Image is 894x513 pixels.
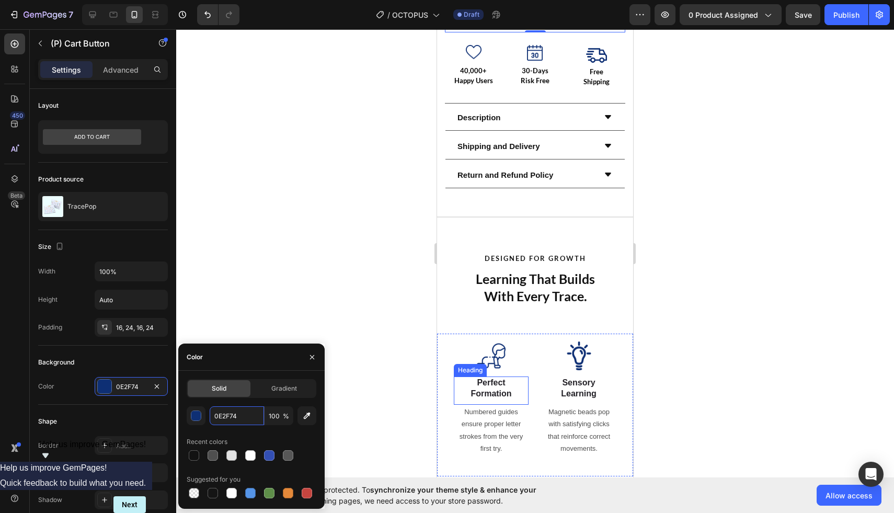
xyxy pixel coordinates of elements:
div: Shape [38,417,57,426]
p: (P) Cart Button [51,37,140,50]
span: synchronize your theme style & enhance your experience [243,485,536,505]
div: Size [38,240,66,254]
button: 7 [4,4,78,25]
p: 7 [68,8,73,21]
span: Allow access [826,490,873,501]
div: Color [38,382,54,391]
div: Suggested for you [187,475,240,484]
span: Solid [212,384,226,393]
img: product feature img [42,196,63,217]
div: Beta [8,191,25,200]
iframe: Design area [437,29,633,477]
button: Allow access [817,485,881,506]
span: / [387,9,390,20]
div: 16, 24, 16, 24 [116,323,165,333]
button: Publish [824,4,868,25]
div: Undo/Redo [197,4,239,25]
div: Width [38,267,55,276]
div: Open Intercom Messenger [858,462,884,487]
span: OCTOPUS [392,9,428,20]
input: Auto [95,262,167,281]
div: Padding [38,323,62,332]
div: Layout [38,101,59,110]
span: Gradient [271,384,297,393]
button: Show survey - Help us improve GemPages! [39,440,146,462]
input: Eg: FFFFFF [210,406,264,425]
div: Height [38,295,58,304]
span: % [283,412,289,421]
div: Color [187,352,203,362]
p: TracePop [67,203,96,210]
div: 450 [10,111,25,120]
button: 0 product assigned [680,4,782,25]
input: Auto [95,290,167,309]
div: Recent colors [187,437,227,447]
div: Background [38,358,74,367]
span: Help us improve GemPages! [39,440,146,449]
button: Save [786,4,820,25]
span: Your page is password protected. To when designing pages, we need access to your store password. [243,484,577,506]
p: Settings [52,64,81,75]
span: 0 product assigned [689,9,758,20]
div: Publish [833,9,859,20]
div: 0E2F74 [116,382,146,392]
p: Advanced [103,64,139,75]
span: Save [795,10,812,19]
span: Draft [464,10,479,19]
div: Product source [38,175,84,184]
